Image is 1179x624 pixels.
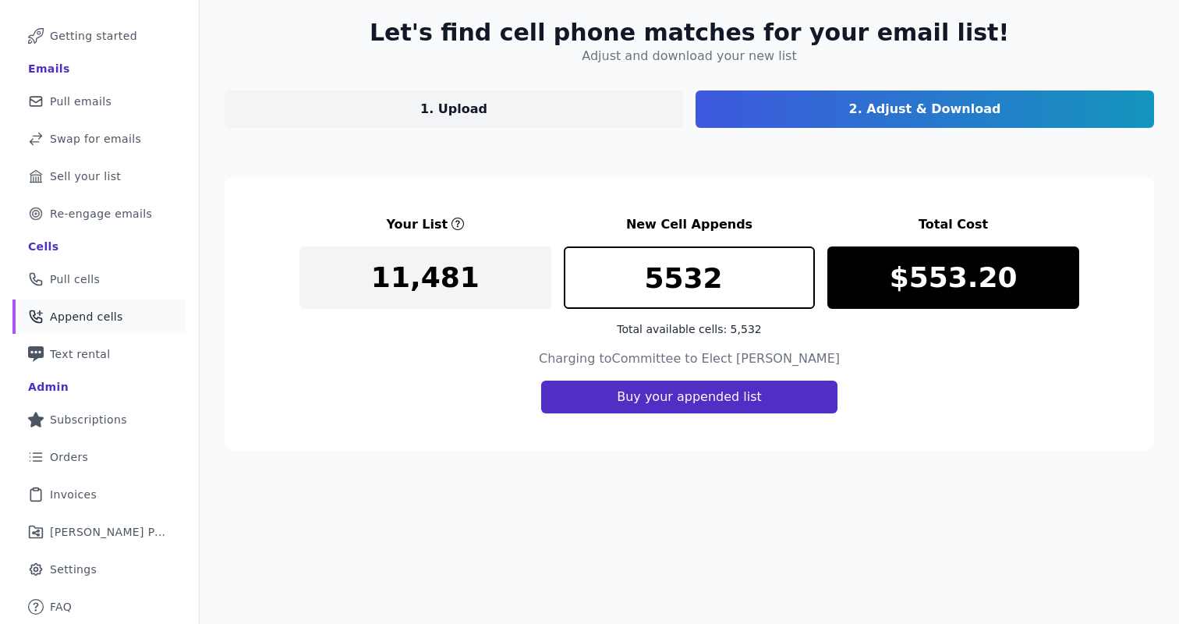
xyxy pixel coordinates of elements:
[564,321,816,337] div: Total available cells: 5,532
[12,197,186,231] a: Re-engage emails
[12,19,186,53] a: Getting started
[50,562,97,577] span: Settings
[582,47,796,66] h4: Adjust and download your new list
[28,239,58,254] div: Cells
[12,262,186,296] a: Pull cells
[50,206,152,222] span: Re-engage emails
[12,84,186,119] a: Pull emails
[50,412,127,427] span: Subscriptions
[28,61,70,76] div: Emails
[541,381,837,413] button: Buy your appended list
[50,28,137,44] span: Getting started
[28,379,69,395] div: Admin
[225,90,683,128] a: 1. Upload
[50,131,141,147] span: Swap for emails
[50,487,97,502] span: Invoices
[12,300,186,334] a: Append cells
[371,262,480,293] p: 11,481
[386,215,448,234] h3: Your List
[12,477,186,512] a: Invoices
[50,524,168,540] span: [PERSON_NAME] Performance
[370,19,1009,47] h2: Let's find cell phone matches for your email list!
[50,599,72,615] span: FAQ
[12,159,186,193] a: Sell your list
[12,337,186,371] a: Text rental
[50,309,123,324] span: Append cells
[12,440,186,474] a: Orders
[564,215,816,234] h3: New Cell Appends
[12,122,186,156] a: Swap for emails
[539,349,840,368] h4: Charging to Committee to Elect [PERSON_NAME]
[50,94,112,109] span: Pull emails
[420,100,487,119] p: 1. Upload
[50,168,121,184] span: Sell your list
[890,262,1018,293] p: $553.20
[12,515,186,549] a: [PERSON_NAME] Performance
[12,402,186,437] a: Subscriptions
[50,346,111,362] span: Text rental
[696,90,1154,128] a: 2. Adjust & Download
[50,271,100,287] span: Pull cells
[849,100,1001,119] p: 2. Adjust & Download
[50,449,88,465] span: Orders
[12,590,186,624] a: FAQ
[827,215,1079,234] h3: Total Cost
[12,552,186,587] a: Settings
